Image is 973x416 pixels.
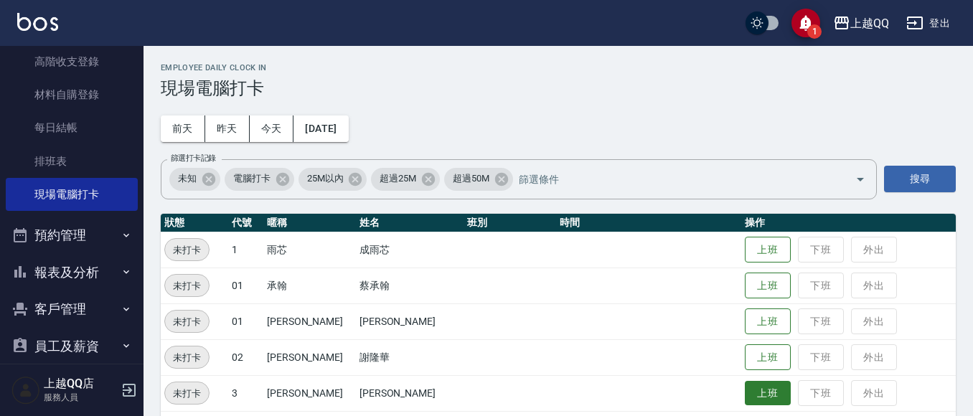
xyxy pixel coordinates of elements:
[356,214,464,232] th: 姓名
[745,344,791,371] button: 上班
[161,214,228,232] th: 狀態
[371,168,440,191] div: 超過25M
[6,217,138,254] button: 預約管理
[745,308,791,335] button: 上班
[6,78,138,111] a: 材料自購登錄
[205,115,250,142] button: 昨天
[165,314,209,329] span: 未打卡
[745,273,791,299] button: 上班
[371,171,425,186] span: 超過25M
[225,168,294,191] div: 電腦打卡
[850,14,889,32] div: 上越QQ
[6,254,138,291] button: 報表及分析
[44,391,117,404] p: 服務人員
[356,268,464,303] td: 蔡承翰
[6,328,138,365] button: 員工及薪資
[228,339,263,375] td: 02
[444,171,498,186] span: 超過50M
[884,166,956,192] button: 搜尋
[299,171,352,186] span: 25M以內
[263,232,356,268] td: 雨芯
[745,381,791,406] button: 上班
[165,386,209,401] span: 未打卡
[515,166,830,192] input: 篩選條件
[6,178,138,211] a: 現場電腦打卡
[293,115,348,142] button: [DATE]
[827,9,895,38] button: 上越QQ
[161,78,956,98] h3: 現場電腦打卡
[263,339,356,375] td: [PERSON_NAME]
[161,63,956,72] h2: Employee Daily Clock In
[161,115,205,142] button: 前天
[444,168,513,191] div: 超過50M
[228,303,263,339] td: 01
[228,375,263,411] td: 3
[263,375,356,411] td: [PERSON_NAME]
[6,290,138,328] button: 客戶管理
[556,214,741,232] th: 時間
[225,171,279,186] span: 電腦打卡
[741,214,956,232] th: 操作
[250,115,294,142] button: 今天
[299,168,367,191] div: 25M以內
[44,377,117,391] h5: 上越QQ店
[263,303,356,339] td: [PERSON_NAME]
[6,45,138,78] a: 高階收支登錄
[356,339,464,375] td: 謝隆華
[263,268,356,303] td: 承翰
[165,278,209,293] span: 未打卡
[171,153,216,164] label: 篩選打卡記錄
[17,13,58,31] img: Logo
[6,111,138,144] a: 每日結帳
[745,237,791,263] button: 上班
[228,232,263,268] td: 1
[464,214,556,232] th: 班別
[169,171,205,186] span: 未知
[6,145,138,178] a: 排班表
[849,168,872,191] button: Open
[356,303,464,339] td: [PERSON_NAME]
[165,350,209,365] span: 未打卡
[356,232,464,268] td: 成雨芯
[165,242,209,257] span: 未打卡
[807,24,822,39] span: 1
[11,376,40,405] img: Person
[356,375,464,411] td: [PERSON_NAME]
[791,9,820,37] button: save
[901,10,956,37] button: 登出
[263,214,356,232] th: 暱稱
[228,214,263,232] th: 代號
[228,268,263,303] td: 01
[169,168,220,191] div: 未知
